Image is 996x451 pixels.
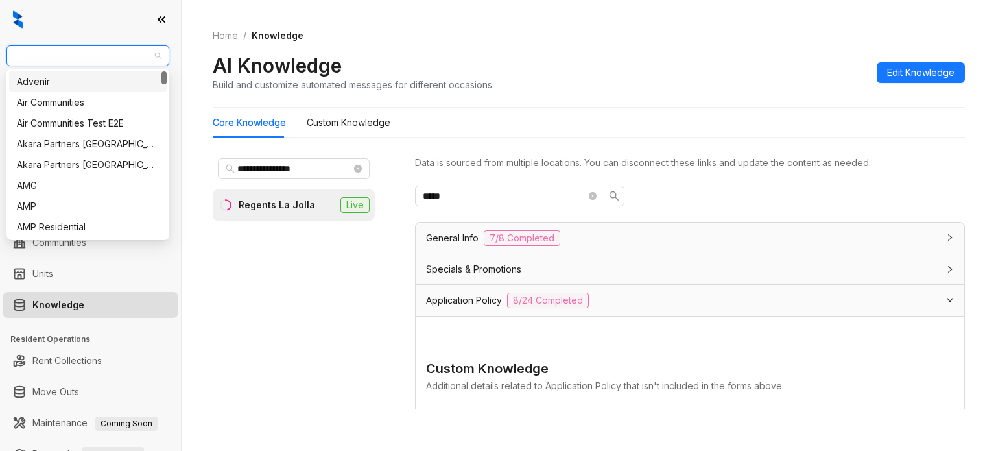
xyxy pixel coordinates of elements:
[213,116,286,130] div: Core Knowledge
[32,230,86,256] a: Communities
[416,285,964,316] div: Application Policy8/24 Completed
[17,220,159,234] div: AMP Residential
[32,379,79,405] a: Move Outs
[3,174,178,200] li: Collections
[3,261,178,287] li: Units
[10,334,181,345] h3: Resident Operations
[416,223,964,254] div: General Info7/8 Completed
[426,359,954,379] div: Custom Knowledge
[946,296,954,304] span: expanded
[213,78,494,91] div: Build and customize automated messages for different occasions.
[426,379,954,393] div: Additional details related to Application Policy that isn't included in the forms above.
[307,116,390,130] div: Custom Knowledge
[9,113,167,134] div: Air Communities Test E2E
[95,417,158,431] span: Coming Soon
[17,116,159,130] div: Air Communities Test E2E
[17,75,159,89] div: Advenir
[17,137,159,151] div: Akara Partners [GEOGRAPHIC_DATA]
[946,265,954,273] span: collapsed
[210,29,241,43] a: Home
[3,379,178,405] li: Move Outs
[9,196,167,217] div: AMP
[17,95,159,110] div: Air Communities
[340,197,370,213] span: Live
[3,410,178,436] li: Maintenance
[9,134,167,154] div: Akara Partners Nashville
[3,292,178,318] li: Knowledge
[3,348,178,374] li: Rent Collections
[946,234,954,241] span: collapsed
[226,164,235,173] span: search
[3,87,178,113] li: Leads
[426,262,521,276] span: Specials & Promotions
[243,29,246,43] li: /
[887,66,954,80] span: Edit Knowledge
[9,217,167,238] div: AMP Residential
[17,178,159,193] div: AMG
[416,254,964,284] div: Specials & Promotions
[239,198,315,212] div: Regents La Jolla
[354,165,362,173] span: close-circle
[589,192,597,200] span: close-circle
[17,158,159,172] div: Akara Partners [GEOGRAPHIC_DATA]
[213,53,342,78] h2: AI Knowledge
[9,154,167,175] div: Akara Partners Phoenix
[426,231,479,245] span: General Info
[415,156,965,170] div: Data is sourced from multiple locations. You can disconnect these links and update the content as...
[9,71,167,92] div: Advenir
[3,230,178,256] li: Communities
[507,293,589,308] span: 8/24 Completed
[609,191,619,201] span: search
[484,230,560,246] span: 7/8 Completed
[32,348,102,374] a: Rent Collections
[9,175,167,196] div: AMG
[9,92,167,113] div: Air Communities
[17,199,159,213] div: AMP
[32,261,53,287] a: Units
[13,10,23,29] img: logo
[14,46,161,66] span: Raintree Partners
[877,62,965,83] button: Edit Knowledge
[426,293,502,308] span: Application Policy
[252,30,303,41] span: Knowledge
[3,143,178,169] li: Leasing
[32,292,84,318] a: Knowledge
